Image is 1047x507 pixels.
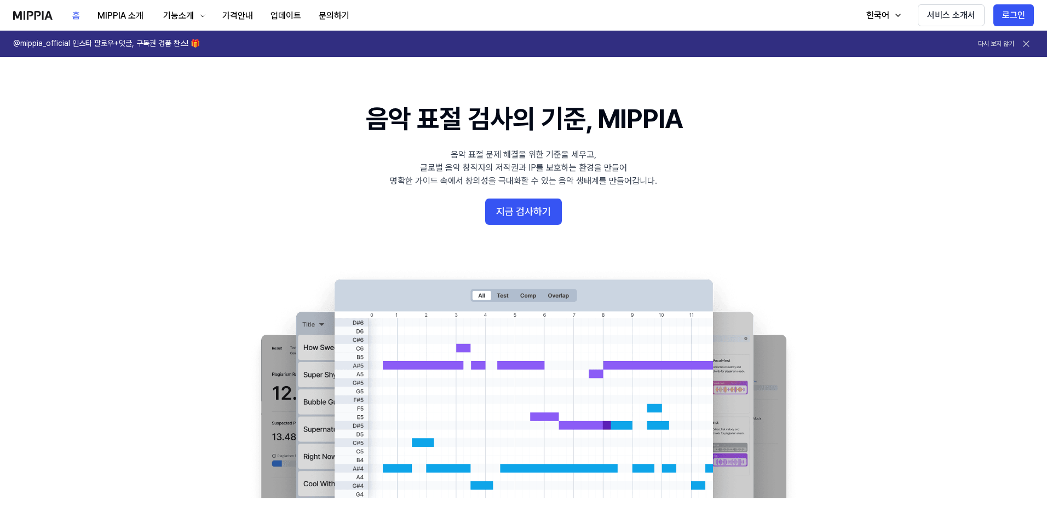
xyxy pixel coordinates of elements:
button: 업데이트 [262,5,310,27]
button: 서비스 소개서 [918,4,985,26]
button: 문의하기 [310,5,358,27]
h1: 음악 표절 검사의 기준, MIPPIA [366,101,682,137]
button: 지금 검사하기 [485,199,562,225]
div: 기능소개 [161,9,196,22]
button: MIPPIA 소개 [89,5,152,27]
button: 로그인 [993,4,1034,26]
button: 다시 보지 않기 [978,39,1014,49]
button: 가격안내 [214,5,262,27]
a: 업데이트 [262,1,310,31]
button: 한국어 [855,4,909,26]
button: 기능소개 [152,5,214,27]
a: 홈 [64,1,89,31]
img: logo [13,11,53,20]
h1: @mippia_official 인스타 팔로우+댓글, 구독권 경품 찬스! 🎁 [13,38,200,49]
div: 음악 표절 문제 해결을 위한 기준을 세우고, 글로벌 음악 창작자의 저작권과 IP를 보호하는 환경을 만들어 명확한 가이드 속에서 창의성을 극대화할 수 있는 음악 생태계를 만들어... [390,148,657,188]
img: main Image [239,269,808,498]
button: 홈 [64,5,89,27]
div: 한국어 [864,9,891,22]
